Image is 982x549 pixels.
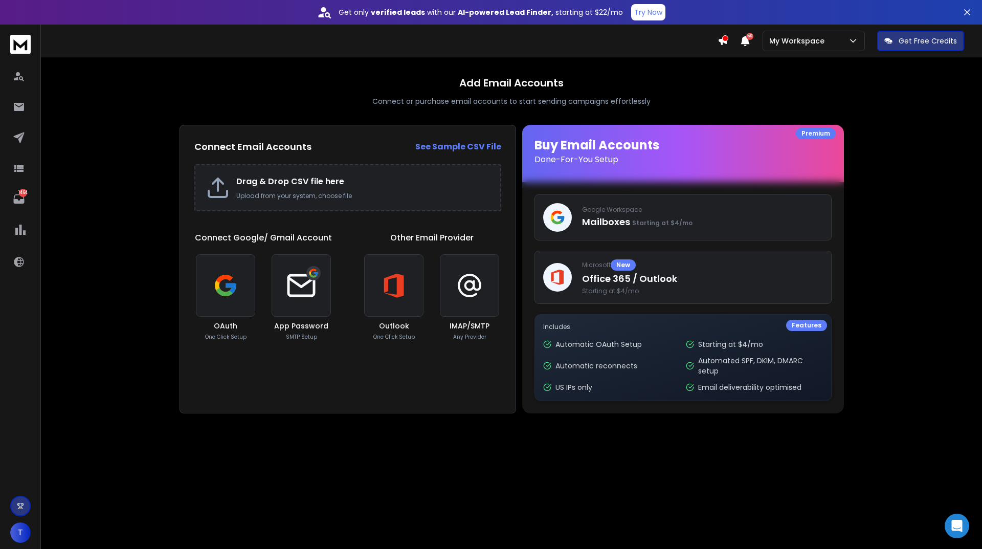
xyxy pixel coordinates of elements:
div: Premium [796,128,836,139]
p: Try Now [634,7,662,17]
span: 50 [746,33,753,40]
h1: Buy Email Accounts [534,137,832,166]
p: Get Free Credits [899,36,957,46]
p: Get only with our starting at $22/mo [339,7,623,17]
p: Mailboxes [582,215,823,229]
h3: IMAP/SMTP [450,321,489,331]
span: Starting at $4/mo [632,218,693,227]
p: Includes [543,323,823,331]
strong: verified leads [371,7,425,17]
p: Upload from your system, choose file [236,192,490,200]
p: SMTP Setup [286,333,317,341]
strong: AI-powered Lead Finder, [458,7,553,17]
a: See Sample CSV File [415,141,501,153]
h3: OAuth [214,321,237,331]
strong: See Sample CSV File [415,141,501,152]
h1: Connect Google/ Gmail Account [195,232,332,244]
h1: Other Email Provider [390,232,474,244]
div: New [611,259,636,271]
p: Automatic reconnects [555,361,637,371]
div: Open Intercom Messenger [945,514,969,538]
p: Microsoft [582,259,823,271]
h2: Connect Email Accounts [194,140,311,154]
button: Get Free Credits [877,31,964,51]
p: Any Provider [453,333,486,341]
p: US IPs only [555,382,592,392]
p: One Click Setup [205,333,247,341]
p: Connect or purchase email accounts to start sending campaigns effortlessly [372,96,651,106]
p: Office 365 / Outlook [582,272,823,286]
button: T [10,522,31,543]
p: Email deliverability optimised [698,382,801,392]
button: Try Now [631,4,665,20]
p: Starting at $4/mo [698,339,763,349]
p: One Click Setup [373,333,415,341]
h2: Drag & Drop CSV file here [236,175,490,188]
p: My Workspace [769,36,829,46]
p: Google Workspace [582,206,823,214]
div: Features [786,320,827,331]
h1: Add Email Accounts [459,76,564,90]
p: Done-For-You Setup [534,153,832,166]
span: Starting at $4/mo [582,287,823,295]
h3: Outlook [379,321,409,331]
p: Automated SPF, DKIM, DMARC setup [698,356,822,376]
img: logo [10,35,31,54]
a: 1464 [9,189,29,209]
h3: App Password [274,321,328,331]
p: Automatic OAuth Setup [555,339,642,349]
p: 1464 [19,189,27,197]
